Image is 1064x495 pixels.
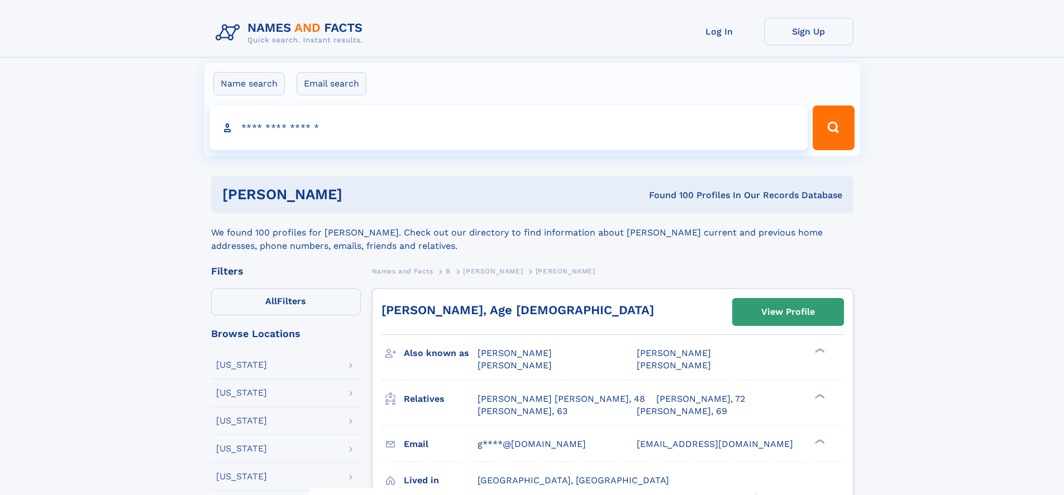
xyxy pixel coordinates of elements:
div: [US_STATE] [216,472,267,481]
span: [PERSON_NAME] [478,348,552,358]
button: Search Button [813,105,854,150]
div: View Profile [761,299,815,325]
span: [PERSON_NAME] [463,267,523,275]
div: Filters [211,266,361,276]
a: [PERSON_NAME] [PERSON_NAME], 48 [478,393,645,405]
div: [US_STATE] [216,416,267,425]
div: Found 100 Profiles In Our Records Database [495,189,842,201]
a: [PERSON_NAME] [463,264,523,278]
a: [PERSON_NAME], 69 [637,405,727,417]
a: View Profile [733,299,843,325]
div: ❯ [812,438,826,445]
div: ❯ [812,392,826,400]
h3: Relatives [404,390,478,409]
div: [US_STATE] [216,388,267,397]
a: B [446,264,451,278]
a: Log In [675,18,764,45]
div: Browse Locations [211,329,361,339]
h3: Email [404,435,478,454]
div: [US_STATE] [216,444,267,453]
a: Sign Up [764,18,853,45]
a: Names and Facts [372,264,433,278]
span: [PERSON_NAME] [536,267,595,275]
span: B [446,267,451,275]
span: [PERSON_NAME] [478,360,552,371]
div: [US_STATE] [216,361,267,369]
a: [PERSON_NAME], 72 [656,393,745,405]
a: [PERSON_NAME], Age [DEMOGRAPHIC_DATA] [381,303,654,317]
span: [PERSON_NAME] [637,360,711,371]
h1: [PERSON_NAME] [222,188,496,201]
div: ❯ [812,347,826,354]
div: We found 100 profiles for [PERSON_NAME]. Check out our directory to find information about [PERSO... [211,213,853,253]
a: [PERSON_NAME], 63 [478,405,567,417]
h3: Also known as [404,344,478,363]
span: [PERSON_NAME] [637,348,711,358]
label: Name search [213,72,285,95]
h3: Lived in [404,471,478,490]
label: Filters [211,289,361,315]
span: All [265,296,277,306]
span: [EMAIL_ADDRESS][DOMAIN_NAME] [637,439,793,449]
img: Logo Names and Facts [211,18,372,48]
span: [GEOGRAPHIC_DATA], [GEOGRAPHIC_DATA] [478,475,669,486]
input: search input [210,105,808,150]
label: Email search [297,72,366,95]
